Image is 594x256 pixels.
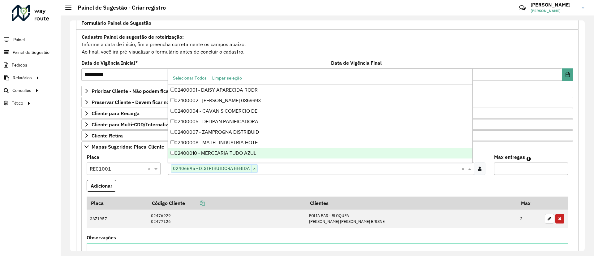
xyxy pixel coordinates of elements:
div: 02400004 - CAVANIS COMERCIO DE [168,106,472,116]
div: 02400007 - ZAMPROGNA DISTRIBUID [168,127,472,137]
span: Tático [12,100,23,106]
span: Cliente Retira [92,133,123,138]
strong: Cadastro Painel de sugestão de roteirização: [82,34,184,40]
div: 02400005 - DELIPAN PANIFICADORA [168,116,472,127]
span: Painel de Sugestão [13,49,49,56]
a: Cliente para Multi-CDD/Internalização [81,119,573,130]
a: Cliente Retira [81,130,573,141]
h3: [PERSON_NAME] [531,2,577,8]
button: Selecionar Todos [170,73,209,83]
span: Painel [13,37,25,43]
span: Formulário Painel de Sugestão [81,20,151,25]
span: Clear all [461,165,467,172]
a: Preservar Cliente - Devem ficar no buffer, não roteirizar [81,97,573,107]
div: 02400011 - PONTO DO GOLE [168,158,472,169]
a: Cliente para Recarga [81,108,573,119]
td: 02476929 02477126 [148,210,306,228]
span: Mapas Sugeridos: Placa-Cliente [92,144,164,149]
label: Placa [87,153,99,161]
a: Priorizar Cliente - Não podem ficar no buffer [81,86,573,96]
th: Max [517,197,542,210]
button: Adicionar [87,180,116,192]
label: Data de Vigência Inicial [81,59,138,67]
label: Observações [87,234,116,241]
a: Mapas Sugeridos: Placa-Cliente [81,141,573,152]
span: Cliente para Multi-CDD/Internalização [92,122,179,127]
span: [PERSON_NAME] [531,8,577,14]
button: Limpar seleção [209,73,245,83]
div: 02400008 - MATEL INDUSTRIA HOTE [168,137,472,148]
label: Max entregas [494,153,525,161]
div: Informe a data de inicio, fim e preencha corretamente os campos abaixo. Ao final, você irá pré-vi... [81,33,573,56]
button: Choose Date [562,68,573,81]
th: Clientes [306,197,517,210]
th: Placa [87,197,148,210]
td: 2 [517,210,542,228]
em: Máximo de clientes que serão colocados na mesma rota com os clientes informados [527,156,531,161]
a: Contato Rápido [516,1,529,15]
span: Priorizar Cliente - Não podem ficar no buffer [92,89,193,93]
span: Relatórios [13,75,32,81]
td: FOLIA BAR - BLOQUEA [PERSON_NAME] [PERSON_NAME] BRISNE [306,210,517,228]
span: Cliente para Recarga [92,111,140,116]
span: Consultas [12,87,31,94]
span: Clear all [148,165,153,172]
span: Preservar Cliente - Devem ficar no buffer, não roteirizar [92,100,217,105]
div: 02400001 - DAISY APARECIDA RODR [168,85,472,95]
span: 02406695 - DISTRIBUIDORA BEBIDA [171,165,251,172]
label: Data de Vigência Final [331,59,382,67]
span: Pedidos [12,62,27,68]
a: Copiar [185,200,205,206]
th: Código Cliente [148,197,306,210]
div: 02400002 - [PERSON_NAME] 0869993 [168,95,472,106]
h2: Painel de Sugestão - Criar registro [71,4,166,11]
ng-dropdown-panel: Options list [168,68,472,163]
td: GAZ1957 [87,210,148,228]
div: 02400010 - MERCEARIA TUDO AZUL [168,148,472,158]
span: × [251,165,257,172]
